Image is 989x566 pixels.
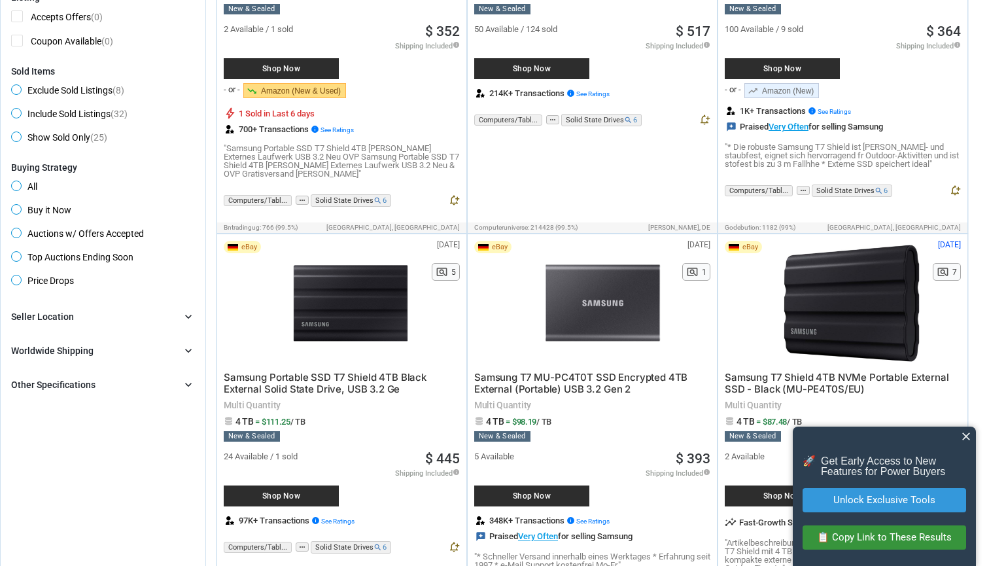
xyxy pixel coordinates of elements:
span: Computers/Tabl... [474,115,542,126]
span: Multi Quantity [474,400,710,410]
img: DE Flag [729,244,739,251]
span: Shop Now [731,65,833,73]
div: Praised for selling Samsung [474,531,633,542]
img: review.svg [226,125,234,133]
span: computeruniverse: [474,224,529,231]
i: bolt [224,107,237,120]
a: Shop Now [224,472,361,513]
p: "Samsung Portable SSD T7 Shield 4TB [PERSON_NAME] Externes Laufwerk USB 3.2 Neu OVP Samsung Porta... [224,144,460,178]
span: Solid State Drives [311,194,391,207]
button: 📋 Copy Link to These Results [803,525,966,550]
span: Shipping Included [896,41,961,50]
span: Top Auctions Ending Soon [11,251,133,267]
span: pageview [937,266,949,278]
span: Coupon Available [11,35,113,51]
span: See Ratings [576,518,610,525]
button: notification_add [699,114,710,128]
span: Show Sold Only [11,132,107,147]
button: notification_add [448,541,460,556]
span: (0) [101,36,113,46]
span: 5 Available [474,452,514,461]
a: Shop Now [474,472,612,513]
span: Samsung T7 MU-PC4T0T SSD Encrypted 4TB External (Portable) USB 3.2 Gen 2 [474,371,687,395]
img: review.svg [727,107,735,115]
i: chevron_right [182,310,195,323]
div: Other Specifications [11,378,95,391]
i: info [808,107,816,115]
span: eBay [742,243,758,251]
a: Shop Now [474,45,612,86]
span: Auctions w/ Offers Accepted [11,228,144,243]
span: See Ratings [321,518,355,525]
span: = $111.25 [255,417,305,427]
i: info [311,125,319,133]
span: Exclude Sold Listings [11,84,124,100]
div: New & Sealed [224,431,280,442]
span: Shop Now [481,65,583,73]
span: Shipping Included [646,41,710,50]
span: 5 [451,268,456,276]
p: "* Die robuste Samsung T7 Shield ist [PERSON_NAME]- und staubfest, eignet sich hervorragend fr Ou... [725,143,961,168]
span: 4 TB [235,416,254,427]
span: 214428 (99.5%) [530,224,578,231]
span: [DATE] [938,241,961,249]
div: - or - [224,85,240,94]
div: Sold Items [11,66,195,77]
i: search [875,186,883,195]
span: 1K+ Transactions [740,107,851,115]
span: eBay [492,243,508,251]
span: See Ratings [576,90,610,97]
span: Multi Quantity [725,400,961,410]
span: Samsung Portable SSD T7 Shield 4TB Black External Solid State Drive, USB 3.2 Ge [224,371,426,395]
span: 214K+ Transactions [489,89,610,97]
span: pageview [686,266,699,278]
span: 2 Available [725,452,765,461]
span: = $87.48 [756,417,802,427]
button: notification_add [949,185,961,199]
div: New & Sealed [474,431,530,442]
span: 6 [884,186,888,195]
span: 50 Available / 124 sold [474,25,557,33]
span: bntradingug: [224,224,261,231]
span: 6 [383,543,387,552]
span: $ 393 [676,452,710,466]
span: [GEOGRAPHIC_DATA], [GEOGRAPHIC_DATA] [326,224,460,231]
p: Get Early Access to New Features for Power Buyers [821,456,966,477]
span: more_horiz [296,196,309,205]
i: chevron_right [182,344,195,357]
span: (32) [111,109,128,119]
a: $ 352 [425,25,460,39]
a: trending_downAmazon (New & Used) [243,83,346,98]
div: New & Sealed [725,431,781,442]
a: $ 517 [676,25,710,39]
span: / TB [290,417,305,427]
span: See Ratings [818,108,851,115]
span: trending_up [748,86,758,96]
span: pageview [436,266,448,278]
span: $ 445 [425,452,460,466]
i: info [311,516,320,525]
span: Samsung T7 Shield 4TB NVMe Portable External SSD - Black (MU-PE4T0S/EU) [725,371,948,395]
img: DE Flag [478,244,489,251]
span: See Ratings [321,126,354,133]
span: trending_down [247,86,257,96]
span: [DATE] [687,241,710,249]
span: 2 Available / 1 sold [224,25,293,33]
i: info [566,89,575,97]
span: 6 [383,196,387,205]
a: Shop Now [725,472,862,513]
span: [PERSON_NAME], DE [648,224,710,231]
span: 100 Available / 9 sold [725,25,803,33]
span: more_horiz [296,542,309,552]
i: chevron_right [182,378,195,391]
span: / TB [787,417,802,427]
img: review.svg [226,516,234,525]
span: Computers/Tabl... [725,185,793,196]
span: Include Sold Listings [11,108,128,124]
span: [DATE] [437,241,460,249]
i: insights [725,516,737,528]
div: New & Sealed [474,4,530,14]
span: (8) [113,85,124,96]
span: = $98.19 [506,417,551,427]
